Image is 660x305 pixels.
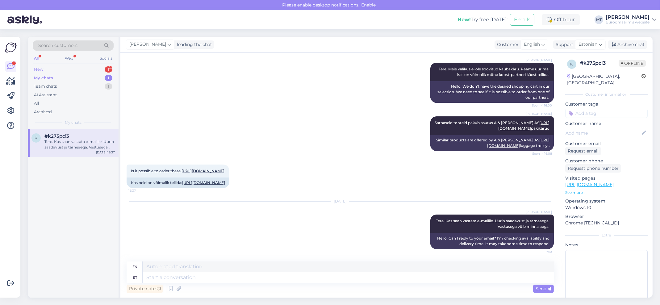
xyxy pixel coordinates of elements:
[536,286,551,291] span: Send
[565,101,648,107] p: Customer tags
[98,54,114,62] div: Socials
[579,41,597,48] span: Estonian
[133,272,137,283] div: et
[580,60,619,67] div: # k275pci3
[182,180,225,185] a: [URL][DOMAIN_NAME]
[439,67,550,77] span: Tere. Meie valikus ei ole soovitud kaubakäru. Peame uurima, kas on võimalik mõne koosttpartneri k...
[608,40,647,49] div: Archive chat
[96,150,115,155] div: [DATE] 16:37
[565,220,648,226] p: Chrome [TECHNICAL_ID]
[606,15,650,20] div: [PERSON_NAME]
[128,188,152,193] span: 16:37
[131,169,224,173] span: Is it possible to order these:
[567,73,641,86] div: [GEOGRAPHIC_DATA], [GEOGRAPHIC_DATA]
[34,92,57,98] div: AI Assistant
[436,219,550,229] span: Tere. Kas saan vastata e-mailile. Uurin saadavust ja tarneaega. Vastusega võib minna aega.
[34,83,57,90] div: Team chats
[525,111,552,116] span: [PERSON_NAME]
[5,42,17,53] img: Askly Logo
[360,2,378,8] span: Enable
[565,175,648,182] p: Visited pages
[565,92,648,97] div: Customer information
[34,66,43,73] div: New
[64,54,75,62] div: Web
[105,75,112,81] div: 1
[565,158,648,164] p: Customer phone
[565,164,621,173] div: Request phone number
[565,198,648,204] p: Operating system
[566,130,641,136] input: Add name
[565,204,648,211] p: Windows 10
[565,232,648,238] div: Extra
[457,16,508,23] div: Try free [DATE]:
[565,190,648,195] p: See more ...
[595,15,603,24] div: MT
[435,120,549,131] span: Sarnaseid tooteid pakub asutus A & [PERSON_NAME] AS pakikärud
[565,182,614,187] a: [URL][DOMAIN_NAME]
[34,75,53,81] div: My chats
[35,136,38,140] span: k
[510,14,534,26] button: Emails
[44,139,115,150] div: Tere. Kas saan vastata e-mailile. Uurin saadavust ja tarneaega. Vastusega võib minna aega.
[565,242,648,248] p: Notes
[495,41,519,48] div: Customer
[38,42,77,49] span: Search customers
[606,15,656,25] a: [PERSON_NAME]Büroomaailm's website
[565,109,648,118] input: Add a tag
[565,147,601,155] div: Request email
[529,151,552,156] span: Seen ✓ 16:08
[457,17,471,23] b: New!
[65,120,81,125] span: My chats
[430,233,554,249] div: Hello. Can I reply to your email? I'm checking availability and delivery time. It may take some t...
[430,135,554,151] div: Similar products are offered by A & [PERSON_NAME] AS luggage trolleys
[565,140,648,147] p: Customer email
[524,41,540,48] span: English
[619,60,646,67] span: Offline
[127,178,229,188] div: Kas neid on võimalik tellida:
[529,249,552,254] span: 7:10
[553,41,573,48] div: Support
[127,198,554,204] div: [DATE]
[34,100,39,107] div: All
[174,41,212,48] div: leading the chat
[565,213,648,220] p: Browser
[129,41,166,48] span: [PERSON_NAME]
[33,54,40,62] div: All
[525,210,552,214] span: [PERSON_NAME]
[44,133,69,139] span: #k275pci3
[606,20,650,25] div: Büroomaailm's website
[542,14,580,25] div: Off-hour
[570,62,573,66] span: k
[565,120,648,127] p: Customer name
[182,169,224,173] a: [URL][DOMAIN_NAME]
[529,103,552,108] span: Seen ✓ 16:00
[105,83,112,90] div: 1
[525,58,552,62] span: [PERSON_NAME]
[105,66,112,73] div: 1
[133,261,138,272] div: en
[34,109,52,115] div: Archived
[430,81,554,103] div: Hello. We don't have the desired shopping cart in our selection. We need to see if it is possible...
[127,285,163,293] div: Private note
